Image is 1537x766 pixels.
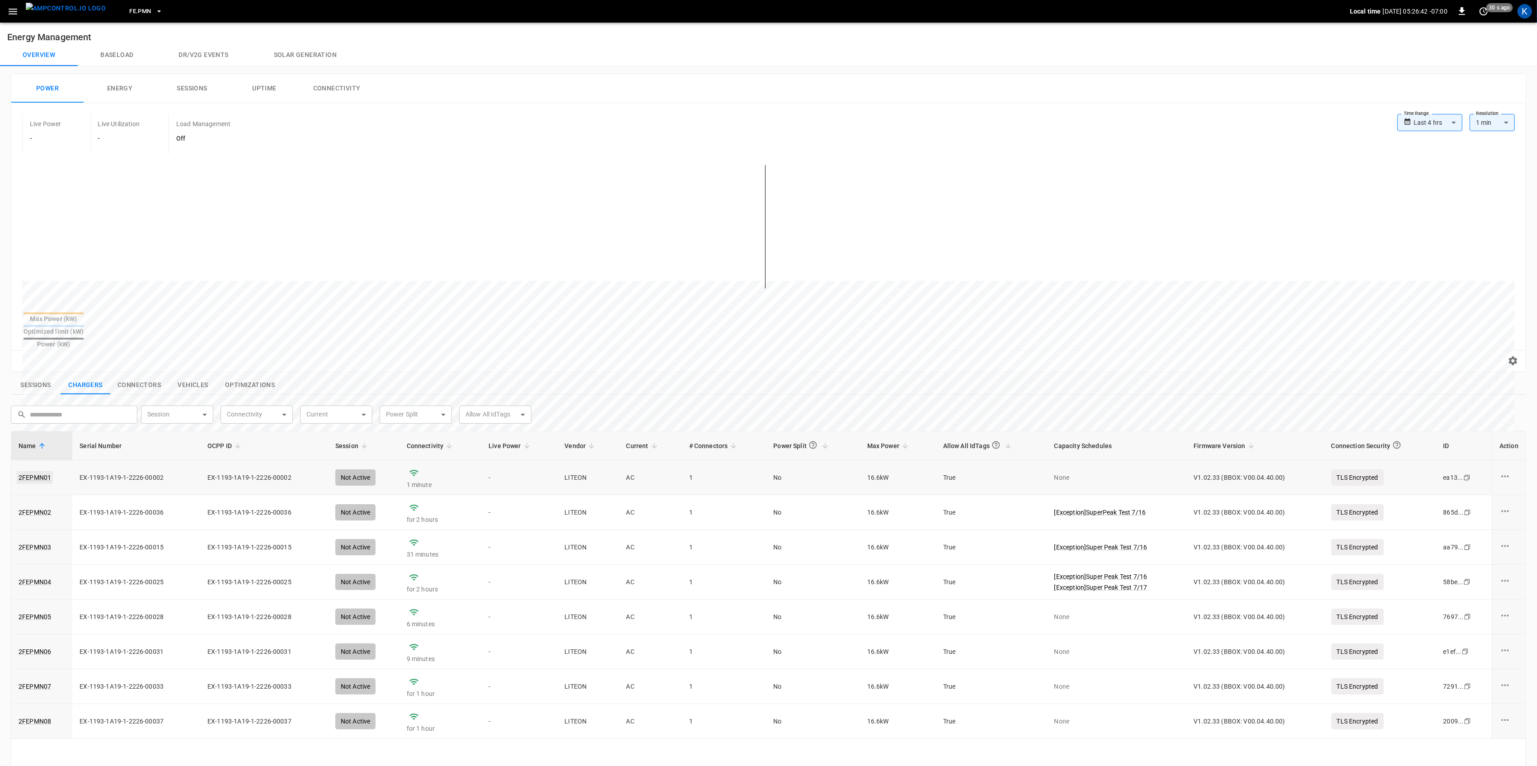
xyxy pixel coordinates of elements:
td: AC [619,634,682,669]
p: TLS Encrypted [1331,713,1384,729]
span: Name [19,440,48,451]
td: True [936,704,1047,739]
a: 2FEPMN01 [17,471,53,484]
td: - [481,565,557,600]
div: charge point options [1499,645,1518,658]
button: Connectivity [301,74,373,103]
div: charge point options [1499,610,1518,624]
td: V1.02.33 (BBOX: V00.04.40.00) [1186,565,1324,600]
div: copy [1463,577,1472,587]
h6: Off [176,134,230,144]
td: LITEON [557,600,619,634]
div: 7697 ... [1443,612,1464,621]
td: No [766,634,860,669]
a: 2FEPMN04 [19,577,51,586]
p: [ Exception ] Super Peak Test 7/17 [1054,583,1180,592]
div: Not Active [335,574,376,590]
td: EX-1193-1A19-1-2226-00028 [200,600,328,634]
span: Power Split [773,437,831,454]
span: # Connectors [689,440,740,451]
button: show latest vehicles [168,376,218,395]
p: Load Management [176,119,230,128]
div: e1ef ... [1443,647,1462,656]
p: for 1 hour [407,689,475,698]
span: Max Power [867,440,911,451]
div: 58be ... [1443,577,1463,586]
td: EX-1193-1A19-1-2226-00031 [200,634,328,669]
th: Capacity Schedules [1047,431,1187,460]
button: Power [11,74,84,103]
button: show latest sessions [11,376,61,395]
img: ampcontrol.io logo [26,3,106,14]
p: 6 minutes [407,619,475,629]
span: OCPP ID [207,440,244,451]
td: 16.6 kW [860,704,936,739]
span: Live Power [489,440,533,451]
td: No [766,704,860,739]
td: - [481,704,557,739]
td: - [481,600,557,634]
h6: - [98,134,140,144]
h6: - [30,134,61,144]
td: LITEON [557,704,619,739]
p: TLS Encrypted [1331,643,1384,660]
div: charge point options [1499,714,1518,728]
a: 2FEPMN05 [19,612,51,621]
p: Live Power [30,119,61,128]
button: Solar generation [251,44,359,66]
button: FE.PMN [126,3,166,20]
td: LITEON [557,669,619,704]
div: copy [1463,612,1472,622]
div: copy [1461,647,1470,657]
td: No [766,600,860,634]
label: Time Range [1404,110,1429,117]
div: Not Active [335,713,376,729]
a: 2FEPMN03 [19,543,51,552]
th: ID [1436,431,1492,460]
button: show latest charge points [61,376,110,395]
td: 16.6 kW [860,669,936,704]
span: Vendor [564,440,597,451]
div: charge point options [1499,506,1518,519]
td: EX-1193-1A19-1-2226-00037 [72,704,200,739]
td: V1.02.33 (BBOX: V00.04.40.00) [1186,600,1324,634]
td: AC [619,600,682,634]
label: Resolution [1476,110,1499,117]
td: EX-1193-1A19-1-2226-00025 [200,565,328,600]
a: 2FEPMN07 [19,682,51,691]
div: 1 min [1470,114,1515,131]
a: 2FEPMN08 [19,717,51,726]
p: TLS Encrypted [1331,678,1384,695]
td: V1.02.33 (BBOX: V00.04.40.00) [1186,669,1324,704]
p: for 1 hour [407,724,475,733]
td: EX-1193-1A19-1-2226-00033 [200,669,328,704]
p: None [1054,647,1180,656]
p: [DATE] 05:26:42 -07:00 [1383,7,1448,16]
td: LITEON [557,634,619,669]
button: show latest optimizations [218,376,282,395]
span: 30 s ago [1486,3,1513,12]
div: Not Active [335,643,376,660]
td: 1 [682,634,766,669]
a: 2FEPMN06 [19,647,51,656]
div: charge point options [1499,540,1518,554]
div: charge point options [1499,680,1518,693]
p: TLS Encrypted [1331,609,1384,625]
div: copy [1463,681,1472,691]
span: FE.PMN [129,6,151,17]
td: 1 [682,669,766,704]
div: 2009 ... [1443,717,1464,726]
td: AC [619,669,682,704]
div: Not Active [335,609,376,625]
td: 1 [682,600,766,634]
p: None [1054,717,1180,726]
span: Connectivity [407,440,456,451]
p: for 2 hours [407,585,475,594]
td: EX-1193-1A19-1-2226-00028 [72,600,200,634]
span: Session [335,440,370,451]
td: No [766,669,860,704]
td: EX-1193-1A19-1-2226-00025 [72,565,200,600]
td: V1.02.33 (BBOX: V00.04.40.00) [1186,634,1324,669]
td: 16.6 kW [860,565,936,600]
button: Energy [84,74,156,103]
